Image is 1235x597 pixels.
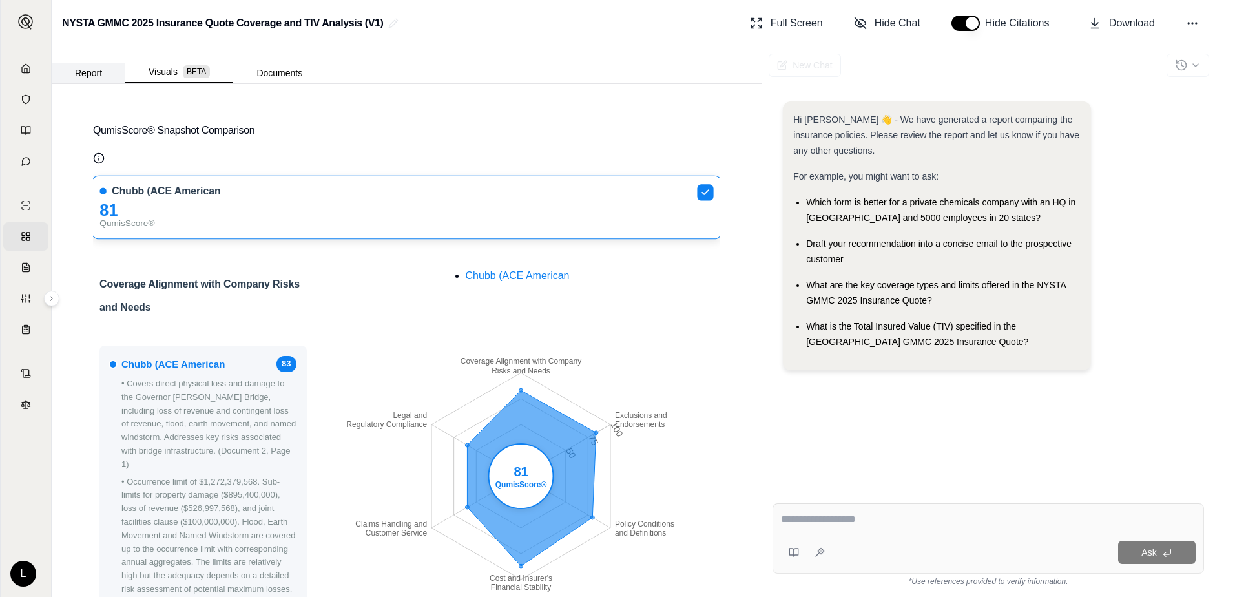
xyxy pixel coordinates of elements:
[3,284,48,313] a: Custom Report
[13,9,39,35] button: Expand sidebar
[3,253,48,282] a: Claim Coverage
[793,171,939,182] span: For example, you might want to ask:
[93,110,720,151] button: QumisScore® Snapshot Comparison
[806,321,1028,347] span: What is the Total Insured Value (TIV) specified in the [GEOGRAPHIC_DATA] GMMC 2025 Insurance Quote?
[3,359,48,388] a: Contract Analysis
[806,238,1072,264] span: Draft your recommendation into a concise email to the prospective customer
[125,61,233,83] button: Visuals
[614,529,665,538] tspan: and Definitions
[849,10,926,36] button: Hide Chat
[614,411,667,420] tspan: Exclusions and
[393,411,427,420] tspan: Legal and
[1141,547,1156,558] span: Ask
[490,583,550,592] tspan: Financial Stability
[492,366,550,375] tspan: Risks and Needs
[614,519,674,529] tspan: Policy Conditions
[1109,16,1155,31] span: Download
[806,280,1066,306] span: What are the key coverage types and limits offered in the NYSTA GMMC 2025 Insurance Quote?
[1083,10,1160,36] button: Download
[44,291,59,306] button: Expand sidebar
[112,185,220,198] span: Chubb (ACE American
[121,377,296,472] p: • Covers direct physical loss and damage to the Governor [PERSON_NAME] Bridge, including loss of ...
[490,574,552,583] tspan: Cost and Insurer's
[355,519,427,529] tspan: Claims Handling and
[745,10,828,36] button: Full Screen
[3,116,48,145] a: Prompt Library
[514,465,528,479] tspan: 81
[99,204,713,217] div: 81
[806,197,1075,223] span: Which form is better for a private chemicals company with an HQ in [GEOGRAPHIC_DATA] and 5000 emp...
[99,273,313,327] h2: Coverage Alignment with Company Risks and Needs
[3,147,48,176] a: Chat
[276,356,296,372] span: 83
[614,421,664,430] tspan: Endorsements
[3,54,48,83] a: Home
[18,14,34,30] img: Expand sidebar
[10,561,36,587] div: L
[3,315,48,344] a: Coverage Table
[773,574,1204,587] div: *Use references provided to verify information.
[233,63,326,83] button: Documents
[3,222,48,251] a: Policy Comparisons
[365,529,427,538] tspan: Customer Service
[985,16,1057,31] span: Hide Citations
[793,114,1079,156] span: Hi [PERSON_NAME] 👋 - We have generated a report comparing the insurance policies. Please review t...
[121,357,225,372] span: Chubb (ACE American
[99,217,713,231] div: QumisScore®
[1118,541,1196,564] button: Ask
[875,16,920,31] span: Hide Chat
[3,191,48,220] a: Single Policy
[608,421,625,439] tspan: 100
[495,480,546,489] tspan: QumisScore®
[346,421,427,430] tspan: Regulatory Compliance
[460,357,581,366] tspan: Coverage Alignment with Company
[52,63,125,83] button: Report
[466,270,570,281] span: Chubb (ACE American
[771,16,823,31] span: Full Screen
[3,390,48,419] a: Legal Search Engine
[93,152,105,164] button: Qumis Score Info
[62,12,383,35] h2: NYSTA GMMC 2025 Insurance Quote Coverage and TIV Analysis (V1)
[3,85,48,114] a: Documents Vault
[183,65,210,78] span: BETA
